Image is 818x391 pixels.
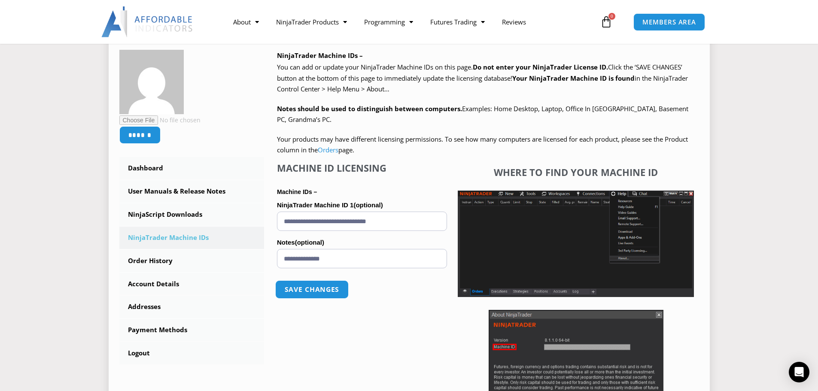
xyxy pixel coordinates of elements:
[119,319,265,341] a: Payment Methods
[642,19,696,25] span: MEMBERS AREA
[119,296,265,318] a: Addresses
[119,180,265,203] a: User Manuals & Release Notes
[277,236,447,249] label: Notes
[587,9,625,34] a: 0
[608,13,615,20] span: 0
[277,104,462,113] strong: Notes should be used to distinguish between computers.
[119,250,265,272] a: Order History
[458,191,694,297] img: Screenshot 2025-01-17 1155544 | Affordable Indicators – NinjaTrader
[353,201,383,209] span: (optional)
[277,51,363,60] b: NinjaTrader Machine IDs –
[356,12,422,32] a: Programming
[119,50,184,114] img: bb5969b0a233a1d493ac0a9a363fb869ddac3c87ad9050d734bf159021162287
[119,157,265,364] nav: Account pages
[295,239,324,246] span: (optional)
[277,63,473,71] span: You can add or update your NinjaTrader Machine IDs on this page.
[119,227,265,249] a: NinjaTrader Machine IDs
[277,104,688,124] span: Examples: Home Desktop, Laptop, Office In [GEOGRAPHIC_DATA], Basement PC, Grandma’s PC.
[277,162,447,173] h4: Machine ID Licensing
[275,280,349,299] button: Save changes
[422,12,493,32] a: Futures Trading
[512,74,635,82] strong: Your NinjaTrader Machine ID is found
[789,362,809,382] div: Open Intercom Messenger
[277,135,688,155] span: Your products may have different licensing permissions. To see how many computers are licensed fo...
[101,6,194,37] img: LogoAI | Affordable Indicators – NinjaTrader
[277,63,688,93] span: Click the ‘SAVE CHANGES’ button at the bottom of this page to immediately update the licensing da...
[473,63,608,71] b: Do not enter your NinjaTrader License ID.
[119,342,265,364] a: Logout
[493,12,535,32] a: Reviews
[225,12,598,32] nav: Menu
[318,145,338,154] a: Orders
[458,167,694,178] h4: Where to find your Machine ID
[633,13,705,31] a: MEMBERS AREA
[277,199,447,212] label: NinjaTrader Machine ID 1
[225,12,268,32] a: About
[277,188,317,195] strong: Machine IDs –
[119,203,265,226] a: NinjaScript Downloads
[119,157,265,179] a: Dashboard
[268,12,356,32] a: NinjaTrader Products
[119,273,265,295] a: Account Details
